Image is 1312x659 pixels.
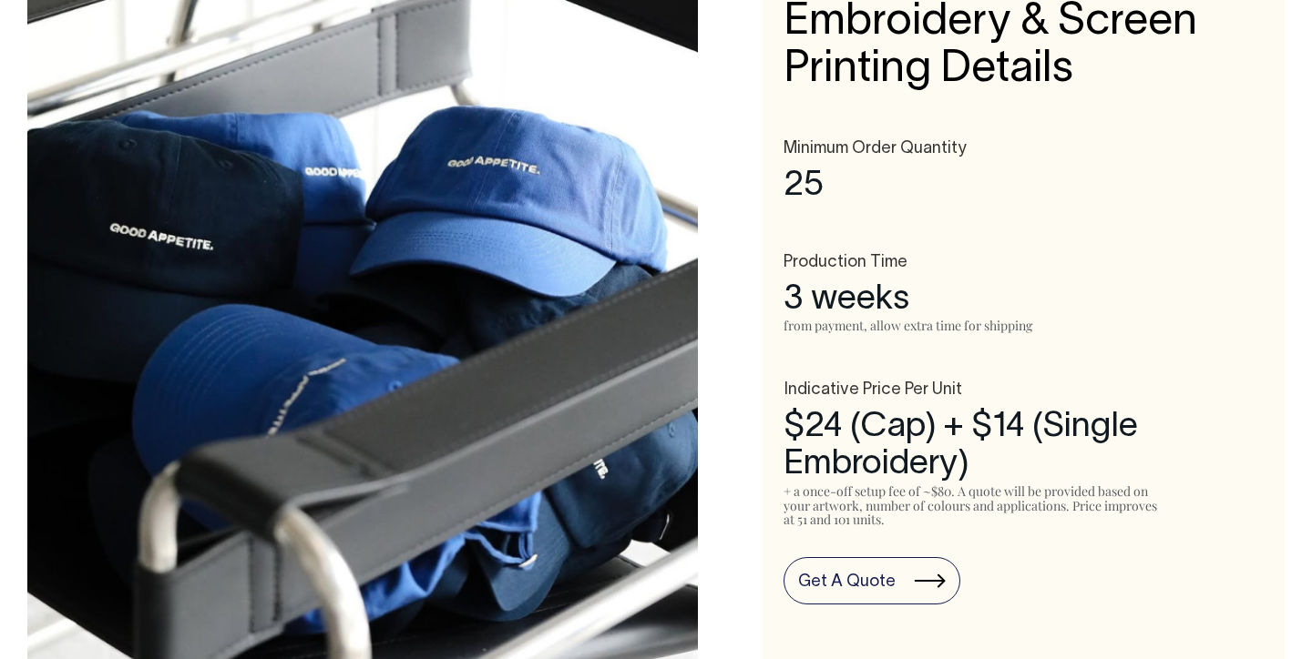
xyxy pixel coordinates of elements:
a: Get A Quote [784,557,960,604]
h3: Minimum Order Quantity [784,140,1264,158]
div: + a once-off setup fee of ~$80. A quote will be provided based on your artwork, number of colours... [784,484,1168,526]
h3: Indicative Price Per Unit [784,381,1264,400]
div: from payment, allow extra time for shipping [784,319,1168,332]
div: $24 (Cap) + $14 (Single Embroidery) [784,409,1264,485]
h3: Production Time [784,254,1264,272]
div: 3 weeks [784,281,1264,319]
div: 25 [784,167,1264,206]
